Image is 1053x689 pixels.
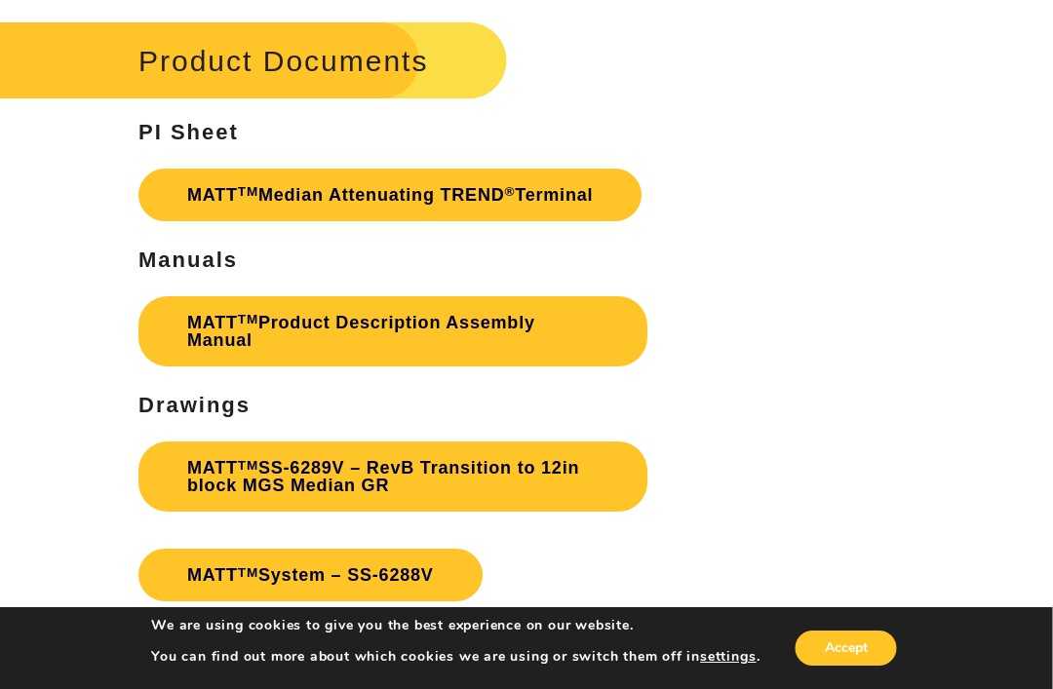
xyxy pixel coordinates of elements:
sup: TM [239,184,259,199]
strong: Drawings [139,393,252,417]
a: MATTTMMedian Attenuating TREND®Terminal [139,169,643,221]
sup: ® [505,184,516,199]
sup: TM [239,312,259,326]
p: We are using cookies to give you the best experience on our website. [152,617,760,634]
a: MATTTMProduct Description Assembly Manual [139,296,648,366]
sup: TM [239,565,259,580]
p: You can find out more about which cookies we are using or switch them off in . [152,648,760,666]
a: MATTTMSystem – SS-6288V [139,549,484,601]
sup: TM [239,458,259,473]
strong: Manuals [139,248,239,272]
strong: PI Sheet [139,120,240,144]
button: Accept [796,631,897,666]
button: settings [701,648,757,666]
a: MATTTMSS-6289V – RevB Transition to 12in block MGS Median GR [139,441,648,512]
